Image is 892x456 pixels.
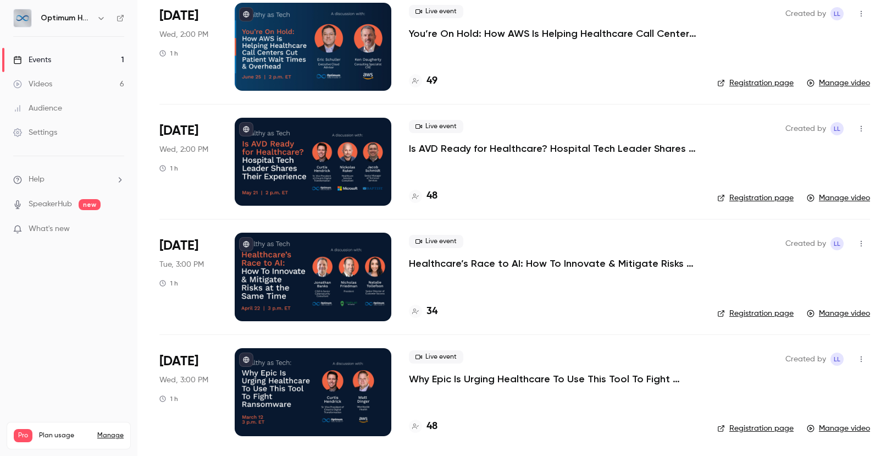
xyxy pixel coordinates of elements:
[834,237,840,250] span: LL
[807,193,870,204] a: Manage video
[159,353,198,370] span: [DATE]
[785,237,826,250] span: Created by
[830,237,844,250] span: Lindsay Laidlaw
[79,199,101,210] span: new
[834,7,840,20] span: LL
[426,304,437,319] h4: 34
[159,144,208,155] span: Wed, 2:00 PM
[807,78,870,89] a: Manage video
[830,122,844,135] span: Lindsay Laidlaw
[409,74,437,89] a: 49
[785,122,826,135] span: Created by
[834,122,840,135] span: LL
[159,233,217,321] div: Apr 22 Tue, 4:00 PM (America/Halifax)
[426,419,437,434] h4: 48
[13,174,124,185] li: help-dropdown-opener
[159,29,208,40] span: Wed, 2:00 PM
[159,122,198,140] span: [DATE]
[159,49,178,58] div: 1 h
[830,353,844,366] span: Lindsay Laidlaw
[29,199,72,210] a: SpeakerHub
[409,350,463,364] span: Live event
[13,127,57,138] div: Settings
[13,54,51,65] div: Events
[29,174,45,185] span: Help
[426,189,437,204] h4: 48
[426,74,437,89] h4: 49
[41,13,92,24] h6: Optimum Healthcare IT
[409,372,700,386] a: Why Epic Is Urging Healthcare To Use This Tool To Fight Ransomware
[785,7,826,20] span: Created by
[409,419,437,434] a: 48
[785,353,826,366] span: Created by
[159,375,208,386] span: Wed, 3:00 PM
[717,308,794,319] a: Registration page
[159,394,178,403] div: 1 h
[807,423,870,434] a: Manage video
[13,103,62,114] div: Audience
[409,257,700,270] a: Healthcare’s Race to AI: How To Innovate & Mitigate Risks at the Same Time
[409,304,437,319] a: 34
[717,78,794,89] a: Registration page
[159,7,198,25] span: [DATE]
[409,27,700,40] a: You’re On Hold: How AWS Is Helping Healthcare Call Centers Cut Patient Wait Times & Overhead
[409,189,437,204] a: 48
[159,3,217,91] div: Jun 25 Wed, 3:00 PM (America/Halifax)
[159,279,178,288] div: 1 h
[830,7,844,20] span: Lindsay Laidlaw
[159,164,178,173] div: 1 h
[159,237,198,255] span: [DATE]
[409,5,463,18] span: Live event
[13,79,52,90] div: Videos
[409,235,463,248] span: Live event
[409,120,463,133] span: Live event
[14,9,31,27] img: Optimum Healthcare IT
[29,223,70,235] span: What's new
[39,431,91,440] span: Plan usage
[409,142,700,155] a: Is AVD Ready for Healthcare? Hospital Tech Leader Shares Their Experience
[97,431,124,440] a: Manage
[834,353,840,366] span: LL
[717,193,794,204] a: Registration page
[159,259,204,270] span: Tue, 3:00 PM
[159,348,217,436] div: Mar 12 Wed, 4:00 PM (America/Halifax)
[159,118,217,206] div: May 21 Wed, 3:00 PM (America/Halifax)
[717,423,794,434] a: Registration page
[14,429,32,442] span: Pro
[807,308,870,319] a: Manage video
[111,224,124,234] iframe: Noticeable Trigger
